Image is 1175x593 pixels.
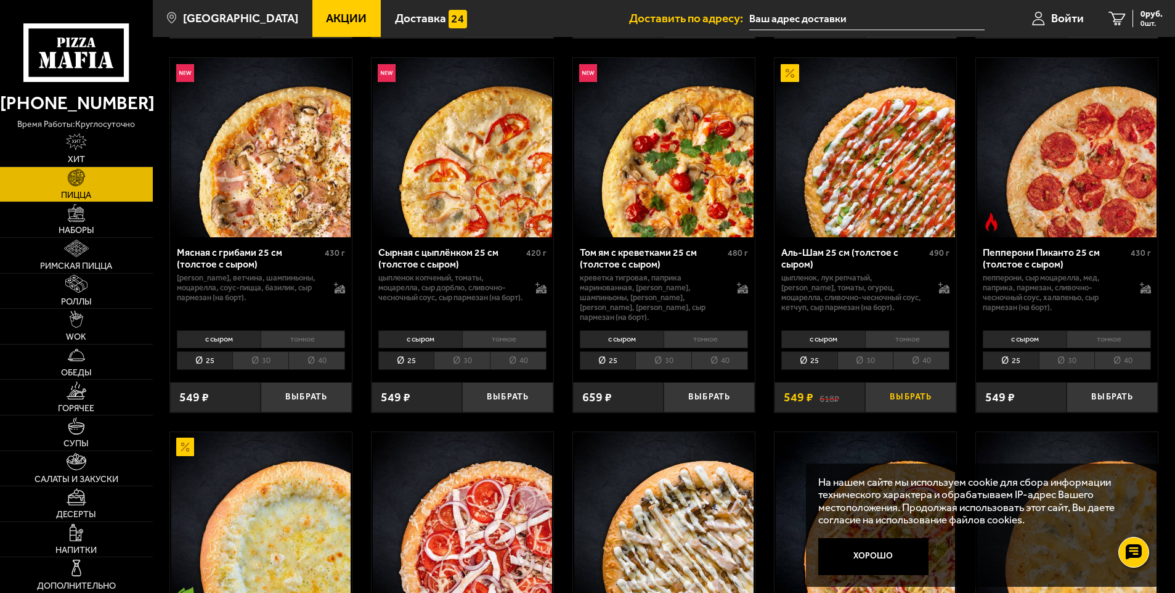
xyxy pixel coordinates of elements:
[63,440,89,448] span: Супы
[395,12,446,24] span: Доставка
[1067,382,1158,412] button: Выбрать
[177,273,322,303] p: [PERSON_NAME], ветчина, шампиньоны, моцарелла, соус-пицца, базилик, сыр пармезан (на борт).
[381,391,410,404] span: 549 ₽
[66,333,86,341] span: WOK
[526,248,547,258] span: 420 г
[183,12,298,24] span: [GEOGRAPHIC_DATA]
[61,369,92,377] span: Обеды
[1051,12,1084,24] span: Войти
[929,248,949,258] span: 490 г
[1039,351,1095,370] li: 30
[177,330,261,348] li: с сыром
[781,247,926,270] div: Аль-Шам 25 см (толстое с сыром)
[818,538,929,575] button: Хорошо
[434,351,490,370] li: 30
[580,330,664,348] li: с сыром
[177,247,322,270] div: Мясная с грибами 25 см (толстое с сыром)
[664,330,748,348] li: тонкое
[449,10,467,28] img: 15daf4d41897b9f0e9f617042186c801.svg
[378,273,524,303] p: цыпленок копченый, томаты, моцарелла, сыр дорблю, сливочно-чесночный соус, сыр пармезан (на борт).
[691,351,748,370] li: 40
[378,330,462,348] li: с сыром
[55,546,97,555] span: Напитки
[781,330,865,348] li: с сыром
[56,510,96,519] span: Десерты
[776,58,955,237] img: Аль-Шам 25 см (толстое с сыром)
[59,226,94,235] span: Наборы
[1131,248,1151,258] span: 430 г
[977,58,1157,237] img: Пепперони Пиканто 25 см (толстое с сыром)
[635,351,691,370] li: 30
[1140,10,1163,18] span: 0 руб.
[378,351,434,370] li: 25
[373,58,552,237] img: Сырная с цыплёнком 25 см (толстое с сыром)
[378,247,523,270] div: Сырная с цыплёнком 25 см (толстое с сыром)
[781,351,837,370] li: 25
[462,382,553,412] button: Выбрать
[378,64,396,83] img: Новинка
[177,351,233,370] li: 25
[985,391,1015,404] span: 549 ₽
[781,273,927,313] p: цыпленок, лук репчатый, [PERSON_NAME], томаты, огурец, моцарелла, сливочно-чесночный соус, кетчуп...
[1094,351,1151,370] li: 40
[837,351,893,370] li: 30
[288,351,345,370] li: 40
[580,273,725,322] p: креветка тигровая, паприка маринованная, [PERSON_NAME], шампиньоны, [PERSON_NAME], [PERSON_NAME],...
[372,58,553,237] a: НовинкаСырная с цыплёнком 25 см (толстое с сыром)
[664,382,755,412] button: Выбрать
[37,582,116,591] span: Дополнительно
[176,438,195,456] img: Акционный
[490,351,547,370] li: 40
[865,382,956,412] button: Выбрать
[983,351,1039,370] li: 25
[261,382,352,412] button: Выбрать
[61,298,92,306] span: Роллы
[1140,20,1163,27] span: 0 шт.
[582,391,612,404] span: 659 ₽
[580,351,636,370] li: 25
[982,213,1001,231] img: Острое блюдо
[35,475,118,484] span: Салаты и закуски
[171,58,351,237] img: Мясная с грибами 25 см (толстое с сыром)
[326,12,367,24] span: Акции
[983,247,1128,270] div: Пепперони Пиканто 25 см (толстое с сыром)
[629,12,749,24] span: Доставить по адресу:
[61,191,91,200] span: Пицца
[462,330,547,348] li: тонкое
[573,58,755,237] a: НовинкаТом ям с креветками 25 см (толстое с сыром)
[68,155,85,164] span: Хит
[40,262,112,271] span: Римская пицца
[325,248,345,258] span: 430 г
[781,64,799,83] img: Акционный
[176,64,195,83] img: Новинка
[983,330,1067,348] li: с сыром
[976,58,1158,237] a: Острое блюдоПепперони Пиканто 25 см (толстое с сыром)
[579,64,598,83] img: Новинка
[728,248,748,258] span: 480 г
[749,7,984,30] input: Ваш адрес доставки
[580,247,725,270] div: Том ям с креветками 25 см (толстое с сыром)
[232,351,288,370] li: 30
[261,330,345,348] li: тонкое
[775,58,956,237] a: АкционныйАль-Шам 25 см (толстое с сыром)
[865,330,949,348] li: тонкое
[983,273,1128,313] p: пепперони, сыр Моцарелла, мед, паприка, пармезан, сливочно-чесночный соус, халапеньо, сыр пармеза...
[818,476,1139,526] p: На нашем сайте мы используем cookie для сбора информации технического характера и обрабатываем IP...
[893,351,949,370] li: 40
[574,58,754,237] img: Том ям с креветками 25 см (толстое с сыром)
[819,391,839,404] s: 618 ₽
[58,404,94,413] span: Горячее
[1067,330,1151,348] li: тонкое
[784,391,813,404] span: 549 ₽
[179,391,209,404] span: 549 ₽
[170,58,352,237] a: НовинкаМясная с грибами 25 см (толстое с сыром)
